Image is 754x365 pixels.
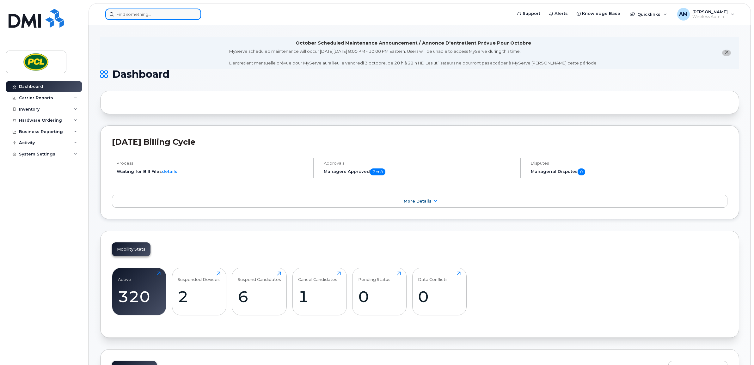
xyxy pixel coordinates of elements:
div: Suspended Devices [178,271,220,282]
div: Pending Status [358,271,390,282]
h4: Disputes [531,161,727,166]
div: 0 [358,287,401,306]
a: Suspended Devices2 [178,271,220,312]
h4: Approvals [324,161,515,166]
div: MyServe scheduled maintenance will occur [DATE][DATE] 8:00 PM - 10:00 PM Eastern. Users will be u... [229,48,598,66]
a: Active320 [118,271,161,312]
div: 320 [118,287,161,306]
h5: Managerial Disputes [531,168,727,175]
div: Cancel Candidates [298,271,337,282]
span: 7 of 8 [370,168,385,175]
h2: [DATE] Billing Cycle [112,137,727,147]
div: 1 [298,287,341,306]
h5: Managers Approved [324,168,515,175]
a: Cancel Candidates1 [298,271,341,312]
button: close notification [722,50,731,56]
li: Waiting for Bill Files [117,168,308,174]
div: October Scheduled Maintenance Announcement / Annonce D'entretient Prévue Pour Octobre [296,40,531,46]
a: Data Conflicts0 [418,271,461,312]
div: 0 [418,287,461,306]
div: 6 [238,287,281,306]
div: 2 [178,287,220,306]
div: Active [118,271,131,282]
span: 0 [578,168,585,175]
a: Suspend Candidates6 [238,271,281,312]
div: Data Conflicts [418,271,448,282]
span: Dashboard [112,70,169,79]
a: details [162,169,177,174]
span: More Details [404,199,432,204]
a: Pending Status0 [358,271,401,312]
div: Suspend Candidates [238,271,281,282]
h4: Process [117,161,308,166]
